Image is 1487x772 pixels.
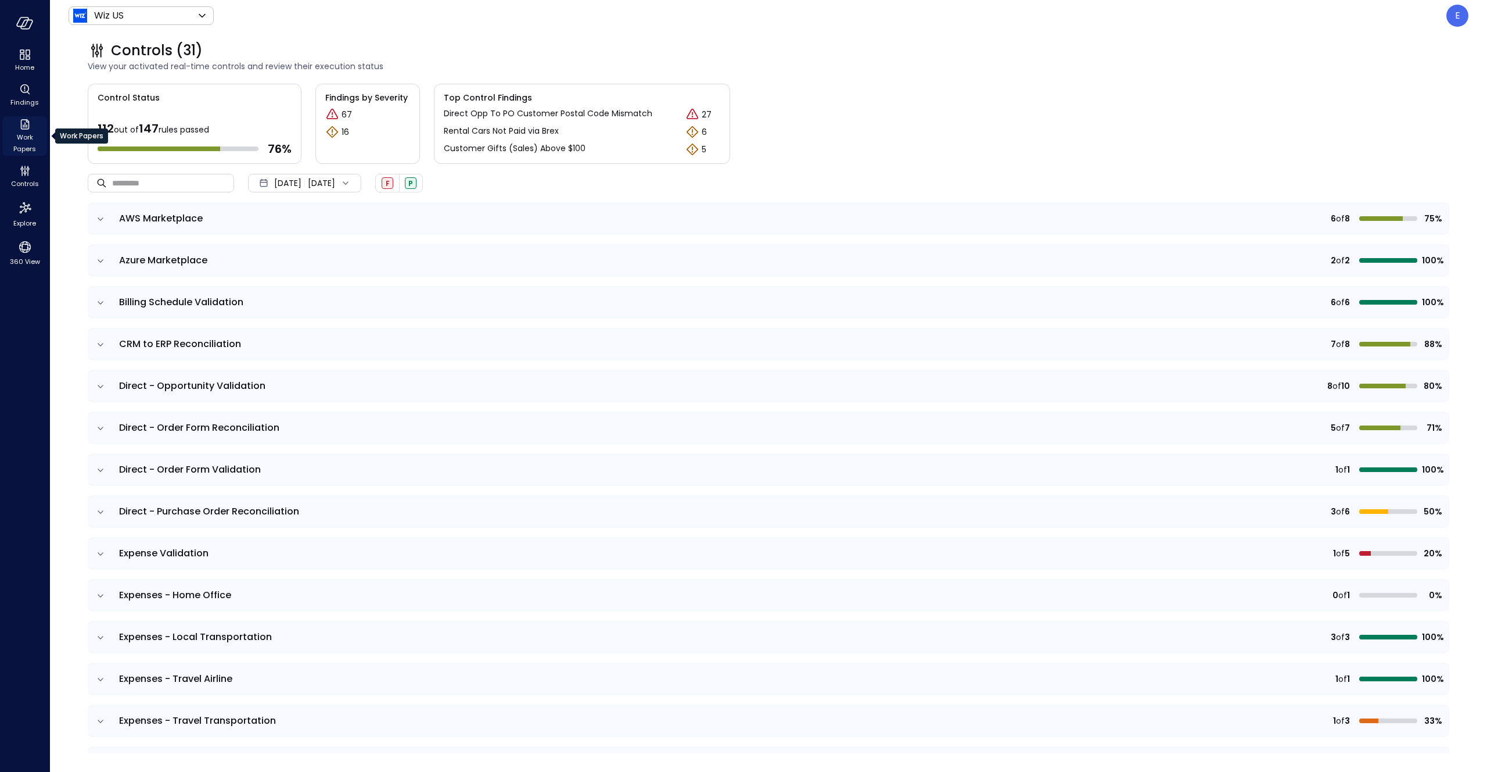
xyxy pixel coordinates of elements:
a: Customer Gifts (Sales) Above $100 [444,142,586,156]
span: 1 [1335,673,1338,685]
span: 10 [1341,380,1350,392]
p: 27 [702,109,712,121]
span: 6 [1331,296,1336,309]
span: Azure Marketplace [119,253,207,267]
span: 2 [1345,254,1350,267]
span: 6 [1345,505,1350,518]
span: Findings [10,96,39,108]
span: Direct - Purchase Order Reconciliation [119,505,299,518]
span: 88% [1422,338,1442,351]
span: 3 [1345,631,1350,644]
span: 100% [1422,673,1442,685]
span: 1 [1335,463,1338,476]
span: Expenses - Local Transportation [119,630,272,644]
img: Icon [73,9,87,23]
button: expand row [95,548,106,560]
span: 1 [1333,547,1336,560]
button: expand row [95,339,106,351]
div: Warning [685,125,699,139]
span: Work Papers [7,131,42,155]
span: rules passed [159,124,209,135]
a: Direct Opp To PO Customer Postal Code Mismatch [444,108,652,121]
span: Expenses - Home Office [119,588,231,602]
span: Direct - Opportunity Validation [119,379,265,392]
span: 8 [1345,338,1350,351]
span: of [1336,212,1345,225]
span: CRM to ERP Reconciliation [119,337,241,351]
p: Wiz US [94,9,124,23]
span: 2 [1331,254,1336,267]
div: Passed [405,177,416,189]
span: 6 [1331,212,1336,225]
span: of [1336,714,1345,727]
span: 7 [1345,421,1350,434]
span: View your activated real-time controls and review their execution status [88,60,1449,73]
span: 7 [1331,338,1336,351]
span: 3 [1331,631,1336,644]
span: 100% [1422,254,1442,267]
span: 100% [1422,631,1442,644]
span: 1 [1347,463,1350,476]
span: 3 [1331,505,1336,518]
span: of [1338,463,1347,476]
div: Work Papers [2,116,47,156]
span: Direct - Order Form Validation [119,463,261,476]
span: Expense Validation [119,546,209,560]
p: 5 [702,144,706,156]
span: Home [15,62,34,73]
a: Rental Cars Not Paid via Brex [444,125,559,139]
button: expand row [95,506,106,518]
span: 1 [1347,673,1350,685]
span: [DATE] [274,177,301,190]
button: expand row [95,632,106,644]
p: 67 [342,109,352,121]
span: 1 [1333,714,1336,727]
span: 76 % [268,141,292,156]
span: of [1336,421,1345,434]
span: of [1336,254,1345,267]
span: of [1338,673,1347,685]
span: 71% [1422,421,1442,434]
div: Controls [2,163,47,191]
button: expand row [95,255,106,267]
span: 0% [1422,589,1442,602]
span: of [1336,338,1345,351]
span: P [408,178,413,188]
p: Rental Cars Not Paid via Brex [444,125,559,137]
span: 80% [1422,380,1442,392]
span: F [386,178,390,188]
span: of [1336,505,1345,518]
span: of [1336,296,1345,309]
div: Ela Gottesman [1446,5,1468,27]
p: Customer Gifts (Sales) Above $100 [444,142,586,155]
span: 100% [1422,463,1442,476]
span: Controls [11,178,39,190]
div: Work Papers [55,128,108,144]
span: Controls (31) [111,41,203,60]
span: 112 [98,120,114,137]
button: expand row [95,297,106,309]
span: Expenses - Travel Transportation [119,714,276,727]
span: 75% [1422,212,1442,225]
span: 1 [1347,589,1350,602]
span: Direct - Order Form Reconciliation [119,421,279,434]
span: 0 [1332,589,1338,602]
button: expand row [95,423,106,434]
span: 100% [1422,296,1442,309]
div: Findings [2,81,47,109]
div: Critical [325,108,339,121]
p: 16 [342,126,349,138]
p: E [1455,9,1460,23]
span: Explore [13,217,36,229]
button: expand row [95,464,106,476]
span: of [1336,547,1345,560]
button: expand row [95,213,106,225]
div: 360 View [2,237,47,269]
span: of [1332,380,1341,392]
span: 6 [1345,296,1350,309]
button: expand row [95,381,106,392]
span: 3 [1345,714,1350,727]
span: of [1336,631,1345,644]
p: 6 [702,126,707,138]
span: Findings by Severity [325,91,410,104]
